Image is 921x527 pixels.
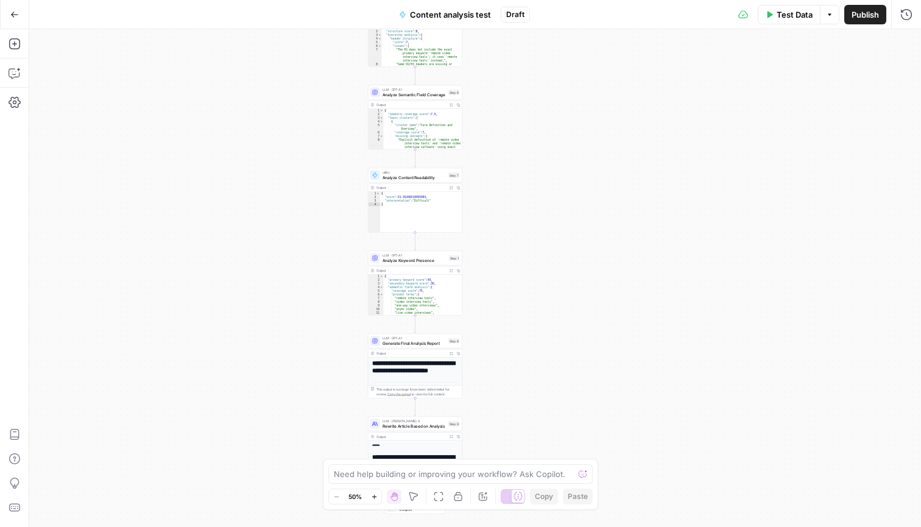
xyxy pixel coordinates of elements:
[369,192,381,196] div: 1
[414,398,416,416] g: Edge from step_8 to step_9
[369,293,384,297] div: 6
[383,423,446,429] span: Rewrite Article Based on Analysis
[368,168,462,233] div: utilityAnalyze Content ReadabilityStep 7Output{ "score":31.55346518455093, "interpretation":"Diff...
[369,308,384,311] div: 10
[369,131,384,135] div: 6
[369,315,384,319] div: 12
[368,251,462,316] div: LLM · GPT-4.1Analyze Keyword PresenceStep 1Output{ "primary_keyword_score":45, "secondary_keyword...
[568,491,588,502] span: Paste
[448,90,460,95] div: Step 6
[383,253,446,258] span: LLM · GPT-4.1
[380,120,384,124] span: Toggle code folding, rows 4 through 17
[369,304,384,308] div: 9
[376,387,460,397] div: This output is too large & has been abbreviated for review. to view the full content.
[378,34,382,37] span: Toggle code folding, rows 3 through 36
[369,63,382,77] div: 8
[376,351,446,356] div: Output
[376,102,446,107] div: Output
[368,85,462,150] div: LLM · GPT-4.1Analyze Semantic Field CoverageStep 6Output{ "semantic_coverage_score":7.5, "topic_c...
[369,124,384,131] div: 5
[383,257,446,263] span: Analyze Keyword Presence
[414,316,416,333] g: Edge from step_1 to step_8
[383,174,446,180] span: Analyze Content Readability
[410,9,491,21] span: Content analysis test
[844,5,886,24] button: Publish
[369,196,381,199] div: 2
[369,44,382,48] div: 6
[383,170,446,175] span: utility
[380,135,384,138] span: Toggle code folding, rows 7 through 11
[383,336,446,341] span: LLM · GPT-4.1
[369,135,384,138] div: 7
[369,199,381,203] div: 3
[378,44,382,48] span: Toggle code folding, rows 6 through 11
[448,421,460,426] div: Step 9
[369,297,384,300] div: 7
[369,113,384,116] div: 2
[448,172,460,178] div: Step 7
[383,419,446,423] span: LLM · [PERSON_NAME] 4
[383,340,446,346] span: Generate Final Analysis Report
[369,286,384,289] div: 4
[369,30,382,34] div: 2
[369,116,384,120] div: 3
[378,37,382,41] span: Toggle code folding, rows 4 through 19
[380,275,384,278] span: Toggle code folding, rows 1 through 272
[383,91,446,97] span: Analyze Semantic Field Coverage
[414,150,416,168] g: Edge from step_6 to step_7
[369,109,384,113] div: 1
[414,233,416,250] g: Edge from step_7 to step_1
[380,109,384,113] span: Toggle code folding, rows 1 through 181
[380,116,384,120] span: Toggle code folding, rows 3 through 124
[563,489,593,504] button: Paste
[387,392,411,396] span: Copy the output
[369,289,384,293] div: 5
[506,9,524,20] span: Draft
[369,48,382,63] div: 7
[448,338,460,344] div: Step 8
[369,300,384,304] div: 8
[376,192,380,196] span: Toggle code folding, rows 1 through 4
[369,278,384,282] div: 2
[376,434,446,439] div: Output
[369,203,381,207] div: 4
[369,275,384,278] div: 1
[380,286,384,289] span: Toggle code folding, rows 4 through 36
[777,9,813,21] span: Test Data
[392,5,498,24] button: Content analysis test
[758,5,820,24] button: Test Data
[383,87,446,92] span: LLM · GPT-4.1
[369,41,382,44] div: 5
[348,492,362,501] span: 50%
[369,311,384,315] div: 11
[369,34,382,37] div: 3
[414,67,416,85] g: Edge from step_5 to step_6
[369,138,384,153] div: 8
[449,255,460,261] div: Step 1
[530,489,558,504] button: Copy
[852,9,879,21] span: Publish
[380,293,384,297] span: Toggle code folding, rows 6 through 19
[369,282,384,286] div: 3
[535,491,553,502] span: Copy
[369,37,382,41] div: 4
[376,185,446,190] div: Output
[368,2,462,67] div: "structure_score":8, "hierarchy_analysis":{ "header_structure":{ "score":7, "issues":[ "The H1 do...
[376,268,446,273] div: Output
[369,120,384,124] div: 4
